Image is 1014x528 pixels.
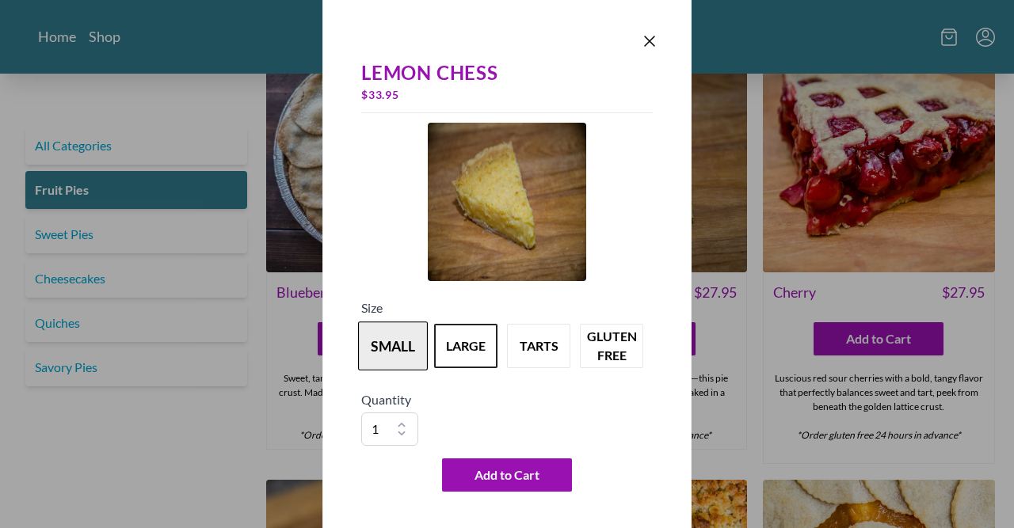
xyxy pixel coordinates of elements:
[428,123,586,286] a: Product Image
[442,458,572,492] button: Add to Cart
[507,324,570,368] button: Variant Swatch
[434,324,497,368] button: Variant Swatch
[475,465,539,484] span: Add to Cart
[361,84,653,106] div: $ 33.95
[358,321,428,370] button: Variant Swatch
[361,62,653,84] div: Lemon Chess
[580,324,643,368] button: Variant Swatch
[640,32,659,51] button: Close panel
[428,123,586,281] img: Product Image
[361,390,653,409] h5: Quantity
[361,298,653,317] h5: Size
